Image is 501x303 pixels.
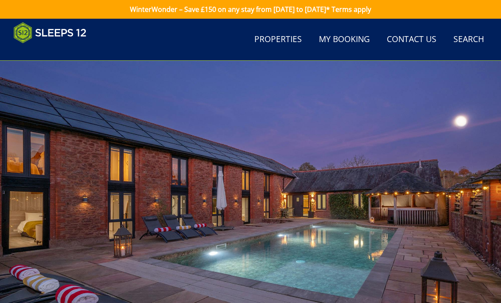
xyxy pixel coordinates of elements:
[251,30,305,49] a: Properties
[450,30,487,49] a: Search
[315,30,373,49] a: My Booking
[383,30,440,49] a: Contact Us
[9,48,99,56] iframe: Customer reviews powered by Trustpilot
[14,22,87,43] img: Sleeps 12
